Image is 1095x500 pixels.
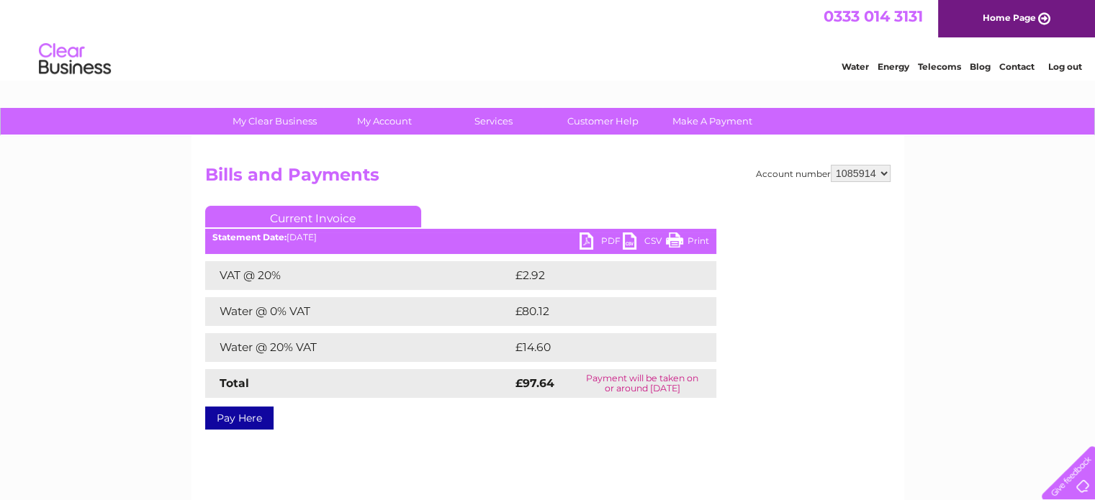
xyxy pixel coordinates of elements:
[918,61,961,72] a: Telecoms
[208,8,888,70] div: Clear Business is a trading name of Verastar Limited (registered in [GEOGRAPHIC_DATA] No. 3667643...
[205,297,512,326] td: Water @ 0% VAT
[824,7,923,25] a: 0333 014 3131
[569,369,716,398] td: Payment will be taken on or around [DATE]
[205,261,512,290] td: VAT @ 20%
[544,108,662,135] a: Customer Help
[212,232,287,242] b: Statement Date:
[623,232,666,253] a: CSV
[878,61,909,72] a: Energy
[512,297,686,326] td: £80.12
[205,232,716,242] div: [DATE]
[842,61,869,72] a: Water
[205,406,274,429] a: Pay Here
[515,376,554,390] strong: £97.64
[38,37,112,81] img: logo.png
[970,61,991,72] a: Blog
[434,108,553,135] a: Services
[1047,61,1081,72] a: Log out
[205,333,512,362] td: Water @ 20% VAT
[999,61,1035,72] a: Contact
[666,232,709,253] a: Print
[215,108,334,135] a: My Clear Business
[653,108,772,135] a: Make A Payment
[756,165,891,182] div: Account number
[325,108,443,135] a: My Account
[205,165,891,192] h2: Bills and Payments
[220,376,249,390] strong: Total
[512,333,687,362] td: £14.60
[205,206,421,227] a: Current Invoice
[512,261,682,290] td: £2.92
[580,232,623,253] a: PDF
